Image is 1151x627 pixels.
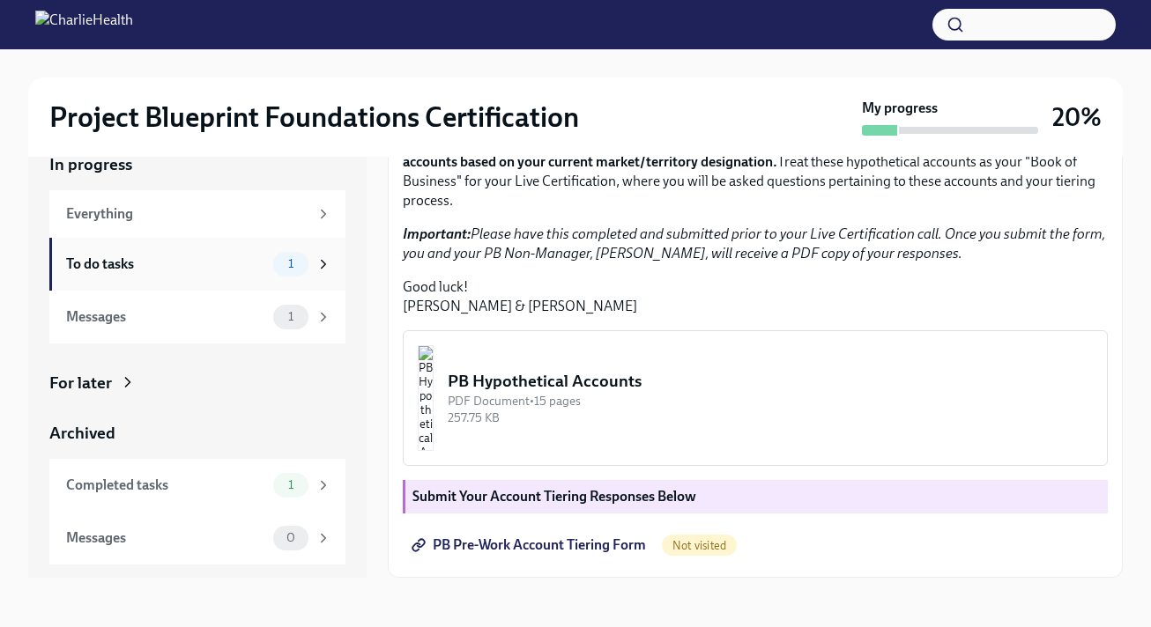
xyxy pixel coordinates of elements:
[49,153,345,176] a: In progress
[49,372,112,395] div: For later
[66,528,266,548] div: Messages
[862,99,938,118] strong: My progress
[403,330,1108,466] button: PB Hypothetical AccountsPDF Document•15 pages257.75 KB
[66,254,266,274] div: To do tasks
[448,393,1093,409] div: PDF Document • 15 pages
[403,277,1108,316] p: Good luck! [PERSON_NAME] & [PERSON_NAME]
[415,536,646,554] span: PB Pre-Work Account Tiering Form
[412,488,696,505] strong: Submit Your Account Tiering Responses Below
[49,100,579,135] h2: Project Blueprint Foundations Certification
[1052,101,1102,133] h3: 20%
[49,512,345,564] a: Messages0
[448,370,1093,393] div: PB Hypothetical Accounts
[66,476,266,495] div: Completed tasks
[49,422,345,445] a: Archived
[418,345,434,451] img: PB Hypothetical Accounts
[278,257,304,270] span: 1
[49,372,345,395] a: For later
[448,409,1093,426] div: 257.75 KB
[66,307,266,327] div: Messages
[278,478,304,491] span: 1
[49,190,345,238] a: Everything
[403,133,1108,210] p: In preparation for your Project Blueprint Live Certification, please take the time to Treat these...
[49,238,345,291] a: To do tasks1
[49,291,345,343] a: Messages1
[276,531,306,544] span: 0
[662,539,737,552] span: Not visited
[66,204,308,224] div: Everything
[403,527,658,563] a: PB Pre-Work Account Tiering Form
[35,11,133,39] img: CharlieHealth
[403,225,471,242] strong: Important:
[403,225,1105,262] em: Please have this completed and submitted prior to your Live Certification call. Once you submit t...
[278,310,304,323] span: 1
[49,459,345,512] a: Completed tasks1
